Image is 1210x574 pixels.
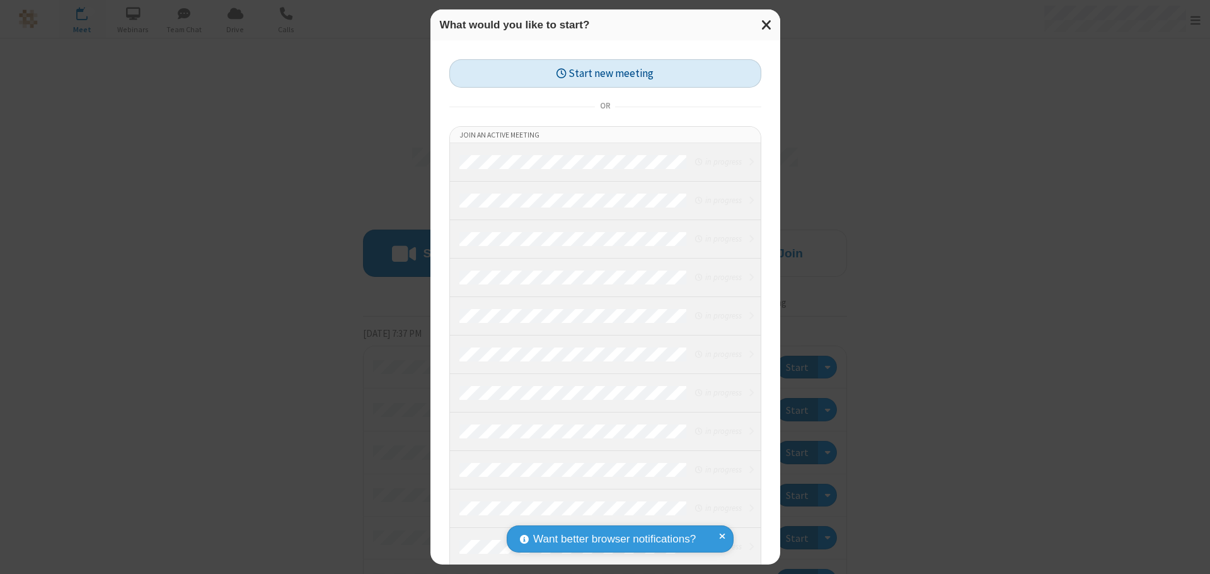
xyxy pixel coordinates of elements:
em: in progress [695,271,741,283]
em: in progress [695,425,741,437]
button: Start new meeting [449,59,761,88]
em: in progress [695,194,741,206]
h3: What would you like to start? [440,19,771,31]
span: or [595,98,615,115]
em: in progress [695,156,741,168]
em: in progress [695,464,741,476]
button: Close modal [754,9,780,40]
em: in progress [695,502,741,514]
em: in progress [695,310,741,322]
em: in progress [695,387,741,399]
li: Join an active meeting [450,127,761,143]
em: in progress [695,233,741,245]
span: Want better browser notifications? [533,531,696,548]
em: in progress [695,348,741,360]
